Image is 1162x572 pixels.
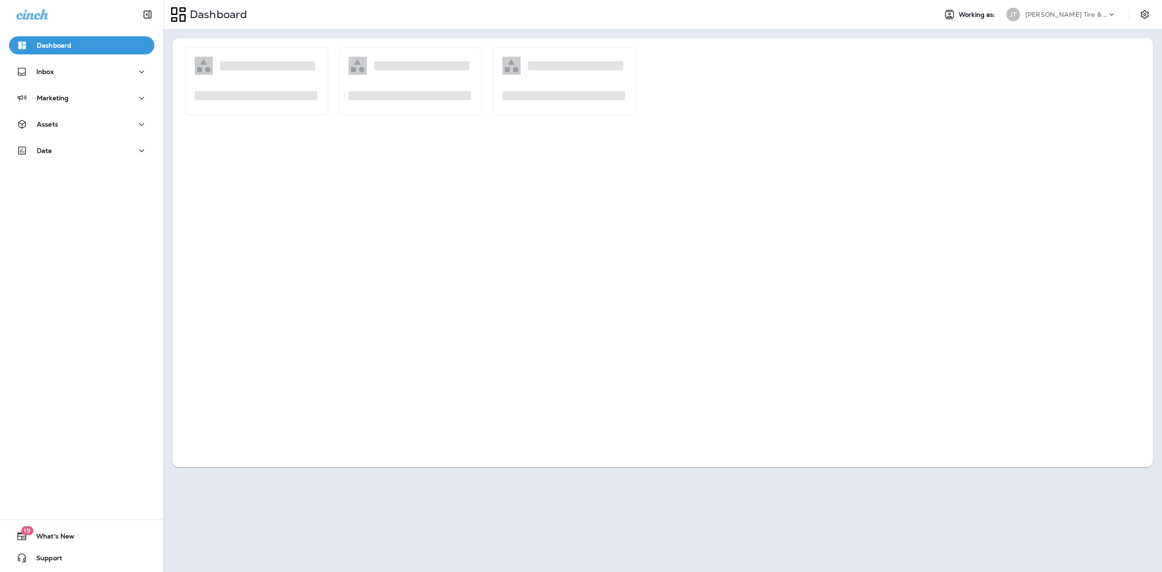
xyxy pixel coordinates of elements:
p: Assets [37,121,58,128]
button: Assets [9,115,154,133]
p: Data [37,147,52,154]
button: Marketing [9,89,154,107]
button: Dashboard [9,36,154,54]
span: 19 [21,526,33,535]
button: Collapse Sidebar [135,5,160,24]
p: Dashboard [186,8,247,21]
button: Settings [1137,6,1153,23]
button: Inbox [9,63,154,81]
p: Marketing [37,94,69,102]
button: Support [9,549,154,567]
span: Working as: [959,11,997,19]
div: JT [1006,8,1020,21]
span: Support [27,554,62,565]
button: 19What's New [9,527,154,545]
span: What's New [27,533,74,543]
p: Dashboard [37,42,71,49]
p: Inbox [36,68,54,75]
button: Data [9,142,154,160]
p: [PERSON_NAME] Tire & Auto [1025,11,1107,18]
